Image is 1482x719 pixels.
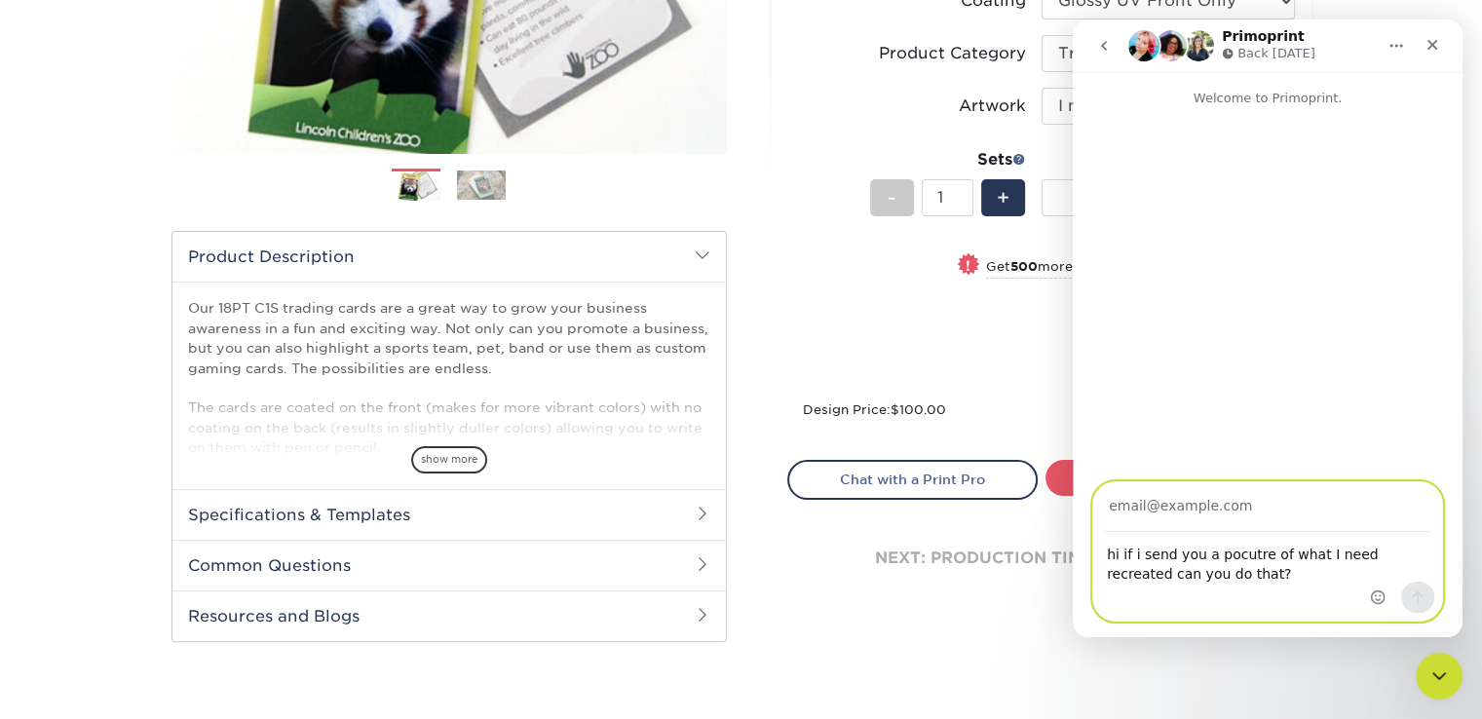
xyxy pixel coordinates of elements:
img: Trading Cards 01 [392,170,440,203]
img: Trading Cards 02 [457,170,506,200]
div: next: production times & shipping [787,500,1296,617]
span: - [888,183,896,212]
div: $158.00 [1056,327,1295,374]
small: Get more trading cards per set for [986,259,1295,279]
span: ! [966,255,970,276]
iframe: Intercom live chat [1416,653,1463,700]
h2: Specifications & Templates [172,489,726,540]
iframe: Intercom live chat [1073,19,1463,637]
div: Product Category [879,42,1026,65]
span: $100.00 [891,402,946,417]
div: Artwork [959,95,1026,118]
span: show more [411,446,487,473]
h2: Common Questions [172,540,726,590]
strong: 500 [1010,259,1038,274]
h2: Resources and Blogs [172,590,726,641]
h2: Product Description [172,232,726,282]
div: Quantity per Set [1042,148,1295,171]
a: Proceed to Shipping [1045,460,1296,495]
p: Our 18PT C1S trading cards are a great way to grow your business awareness in a fun and exciting ... [188,298,710,457]
a: Chat with a Print Pro [787,460,1038,499]
div: Sets [870,148,1026,171]
small: Design Price: [803,402,946,417]
span: + [997,183,1009,212]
